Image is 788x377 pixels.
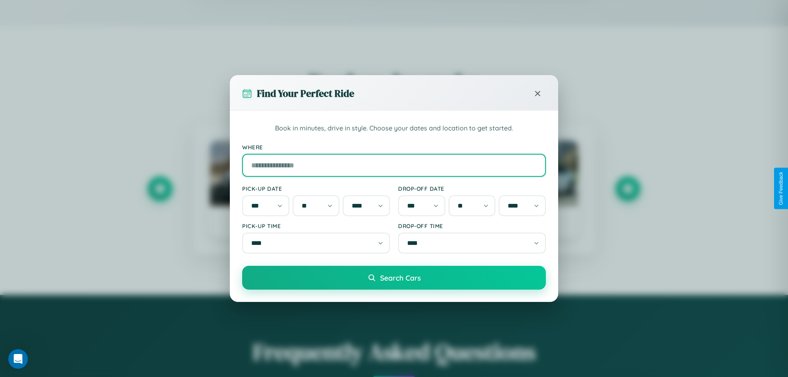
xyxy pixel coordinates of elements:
[398,185,546,192] label: Drop-off Date
[257,87,354,100] h3: Find Your Perfect Ride
[242,222,390,229] label: Pick-up Time
[398,222,546,229] label: Drop-off Time
[380,273,421,282] span: Search Cars
[242,123,546,134] p: Book in minutes, drive in style. Choose your dates and location to get started.
[242,144,546,151] label: Where
[242,185,390,192] label: Pick-up Date
[242,266,546,290] button: Search Cars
